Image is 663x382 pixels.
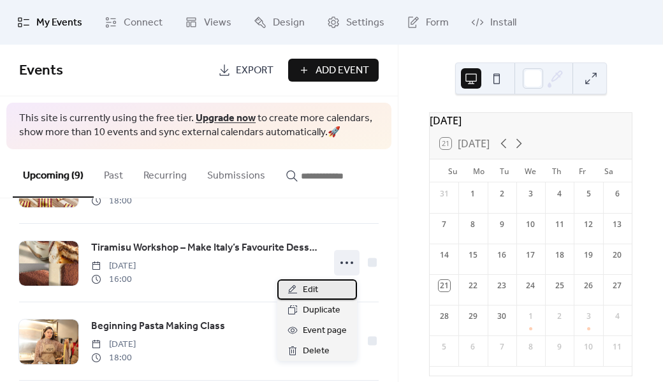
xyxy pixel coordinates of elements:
[91,260,136,273] span: [DATE]
[496,219,507,230] div: 9
[525,219,536,230] div: 10
[496,188,507,200] div: 2
[467,219,479,230] div: 8
[467,249,479,261] div: 15
[525,280,536,291] div: 24
[611,311,623,322] div: 4
[611,188,623,200] div: 6
[496,280,507,291] div: 23
[94,149,133,196] button: Past
[303,303,340,318] span: Duplicate
[611,280,623,291] div: 27
[466,159,492,182] div: Mo
[288,59,379,82] button: Add Event
[95,5,172,40] a: Connect
[19,57,63,85] span: Events
[439,219,450,230] div: 7
[595,159,622,182] div: Sa
[197,149,275,196] button: Submissions
[554,280,565,291] div: 25
[175,5,241,40] a: Views
[91,195,136,208] span: 18:00
[525,311,536,322] div: 1
[467,188,479,200] div: 1
[490,15,516,31] span: Install
[133,149,197,196] button: Recurring
[273,15,305,31] span: Design
[583,188,594,200] div: 5
[91,338,136,351] span: [DATE]
[496,341,507,353] div: 7
[196,108,256,128] a: Upgrade now
[525,249,536,261] div: 17
[236,63,273,78] span: Export
[36,15,82,31] span: My Events
[91,240,321,256] a: Tiramisu Workshop – Make Italy’s Favourite Dessert
[13,149,94,198] button: Upcoming (9)
[439,249,450,261] div: 14
[91,318,225,335] a: Beginning Pasta Making Class
[91,319,225,334] span: Beginning Pasta Making Class
[208,59,283,82] a: Export
[91,273,136,286] span: 16:00
[554,188,565,200] div: 4
[303,323,347,339] span: Event page
[525,341,536,353] div: 8
[430,113,632,128] div: [DATE]
[554,219,565,230] div: 11
[439,188,450,200] div: 31
[303,283,318,298] span: Edit
[544,159,570,182] div: Th
[583,249,594,261] div: 19
[496,249,507,261] div: 16
[467,280,479,291] div: 22
[204,15,231,31] span: Views
[124,15,163,31] span: Connect
[554,311,565,322] div: 2
[554,249,565,261] div: 18
[611,249,623,261] div: 20
[611,341,623,353] div: 11
[554,341,565,353] div: 9
[583,311,594,322] div: 3
[467,311,479,322] div: 29
[426,15,449,31] span: Form
[570,159,596,182] div: Fr
[440,159,466,182] div: Su
[439,341,450,353] div: 5
[462,5,526,40] a: Install
[583,341,594,353] div: 10
[439,311,450,322] div: 28
[397,5,458,40] a: Form
[346,15,384,31] span: Settings
[19,112,379,140] span: This site is currently using the free tier. to create more calendars, show more than 10 events an...
[8,5,92,40] a: My Events
[316,63,369,78] span: Add Event
[492,159,518,182] div: Tu
[317,5,394,40] a: Settings
[303,344,330,359] span: Delete
[518,159,544,182] div: We
[583,219,594,230] div: 12
[611,219,623,230] div: 13
[244,5,314,40] a: Design
[525,188,536,200] div: 3
[496,311,507,322] div: 30
[439,280,450,291] div: 21
[467,341,479,353] div: 6
[583,280,594,291] div: 26
[91,351,136,365] span: 18:00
